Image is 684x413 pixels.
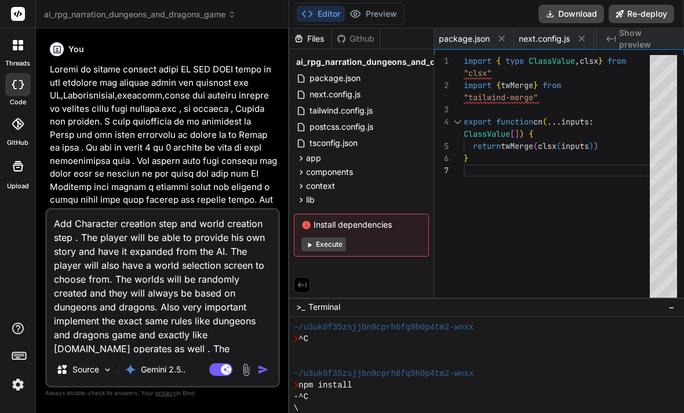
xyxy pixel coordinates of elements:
span: components [306,166,353,178]
span: lib [306,194,315,206]
span: ai_rpg_narration_dungeons_and_dragons_game [296,56,490,68]
button: Execute [301,237,346,251]
span: ^C [299,333,308,345]
img: Pick Models [103,365,112,375]
span: context [306,180,335,192]
span: } [598,56,603,66]
div: 6 [434,152,449,165]
label: threads [5,59,30,68]
label: Upload [7,181,29,191]
span: package.json [308,71,362,85]
div: 7 [434,165,449,177]
span: ) [519,129,524,139]
span: type [505,56,524,66]
span: inputs [561,141,589,151]
span: ClassValue [529,56,575,66]
div: Click to collapse the range. [450,116,465,128]
span: inputs [561,116,589,127]
span: app [306,152,321,164]
span: Terminal [308,301,340,313]
span: >_ [296,301,305,313]
div: 1 [434,55,449,67]
div: Github [332,33,380,45]
img: attachment [239,363,253,377]
h6: You [68,43,84,55]
span: ( [533,141,538,151]
span: ( [556,141,561,151]
div: 3 [434,104,449,116]
span: twMerge [501,80,533,90]
span: ) [589,141,594,151]
span: { [496,56,501,66]
p: Gemini 2.5.. [141,364,185,375]
span: cn [533,116,543,127]
span: } [464,153,468,163]
button: Download [539,5,604,23]
span: ~/u3uk0f35zsjjbn9cprh6fq9h0p4tm2-wnxx [294,321,474,333]
span: [ [510,129,515,139]
span: return [473,141,501,151]
span: postcss.config.js [308,120,374,134]
span: ) [594,141,598,151]
span: Install dependencies [301,219,421,231]
button: − [666,298,677,316]
span: import [464,80,492,90]
span: { [529,129,533,139]
span: function [496,116,533,127]
span: next.config.js [519,33,570,45]
img: icon [257,364,269,375]
span: -^C [294,391,308,403]
span: next.config.js [308,87,362,101]
span: ] [515,129,519,139]
span: } [533,80,538,90]
span: privacy [155,389,176,396]
span: ai_rpg_narration_dungeons_and_dragons_game [44,9,236,20]
span: import [464,56,492,66]
img: settings [8,375,28,394]
span: : [589,116,594,127]
button: Editor [297,6,345,22]
span: twMerge [501,141,533,151]
p: Always double-check its answers. Your in Bind [45,388,280,399]
span: { [496,80,501,90]
span: from [543,80,561,90]
span: tailwind.config.js [308,104,374,118]
button: Re-deploy [609,5,674,23]
p: Source [72,364,99,375]
span: ❯ [294,379,299,391]
span: Show preview [619,27,675,50]
span: tsconfig.json [308,136,359,150]
span: − [668,301,675,313]
img: Gemini 2.5 Pro [125,364,136,375]
span: ClassValue [464,129,510,139]
span: "tailwind-merge" [464,92,538,103]
span: npm install [299,379,352,391]
button: Preview [345,6,402,22]
span: ... [547,116,561,127]
div: 4 [434,116,449,128]
span: package.json [439,33,490,45]
span: export [464,116,492,127]
textarea: Add Character creation step and world creation step . The player will be able to provide his own ... [47,210,278,353]
span: ❯ [294,333,299,345]
div: 5 [434,140,449,152]
span: clsx [580,56,598,66]
span: ~/u3uk0f35zsjjbn9cprh6fq9h0p4tm2-wnxx [294,368,474,379]
label: GitHub [7,138,28,148]
span: "clsx" [464,68,492,78]
span: from [607,56,626,66]
div: 2 [434,79,449,92]
span: , [575,56,580,66]
span: clsx [538,141,556,151]
div: Files [289,33,332,45]
label: code [10,97,26,107]
span: ( [543,116,547,127]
